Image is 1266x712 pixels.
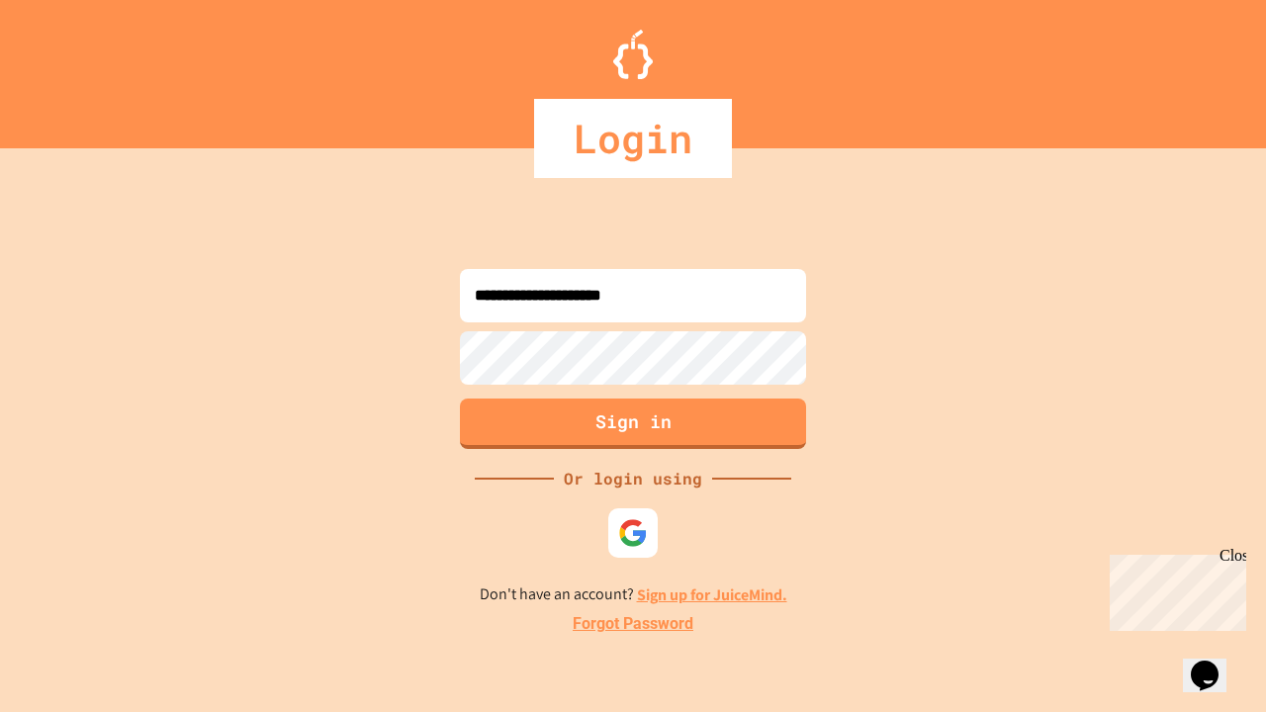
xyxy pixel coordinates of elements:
p: Don't have an account? [480,582,787,607]
div: Or login using [554,467,712,490]
a: Sign up for JuiceMind. [637,584,787,605]
iframe: chat widget [1102,547,1246,631]
button: Sign in [460,399,806,449]
a: Forgot Password [573,612,693,636]
img: google-icon.svg [618,518,648,548]
div: Login [534,99,732,178]
iframe: chat widget [1183,633,1246,692]
img: Logo.svg [613,30,653,79]
div: Chat with us now!Close [8,8,136,126]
